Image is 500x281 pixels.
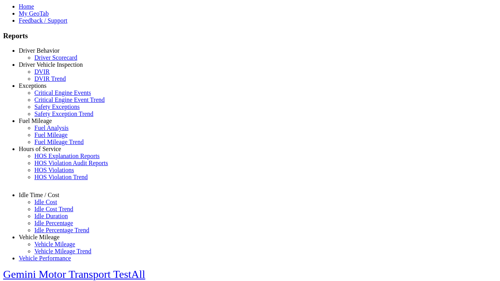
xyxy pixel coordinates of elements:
a: Safety Exceptions [34,103,80,110]
a: Vehicle Mileage [19,234,59,240]
a: Idle Percentage Trend [34,227,89,233]
a: Driver Behavior [19,47,59,54]
a: Driver Scorecard [34,54,77,61]
a: DVIR [34,68,50,75]
h3: Reports [3,32,497,40]
a: DVIR Trend [34,75,66,82]
a: Fuel Mileage Trend [34,139,84,145]
a: My GeoTab [19,10,49,17]
a: Idle Percentage [34,220,73,226]
a: Feedback / Support [19,17,67,24]
a: Driver Vehicle Inspection [19,61,83,68]
a: HOS Explanation Reports [34,153,100,159]
a: Vehicle Performance [19,255,71,261]
a: Fuel Mileage [19,117,52,124]
a: Safety Exception Trend [34,110,93,117]
a: Idle Time / Cost [19,192,59,198]
a: Idle Duration [34,213,68,219]
a: HOS Violations [34,167,74,173]
a: HOS Violation Audit Reports [34,160,108,166]
a: Critical Engine Events [34,89,91,96]
a: Idle Cost Trend [34,206,73,212]
a: Vehicle Mileage [34,241,75,247]
a: Exceptions [19,82,46,89]
a: Hours of Service [19,146,61,152]
a: Gemini Motor Transport TestAll [3,268,145,280]
a: Critical Engine Event Trend [34,96,105,103]
a: Fuel Mileage [34,132,68,138]
a: HOS Violation Trend [34,174,88,180]
a: Idle Cost [34,199,57,205]
a: Vehicle Mileage Trend [34,248,91,254]
a: Home [19,3,34,10]
a: Fuel Analysis [34,124,69,131]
